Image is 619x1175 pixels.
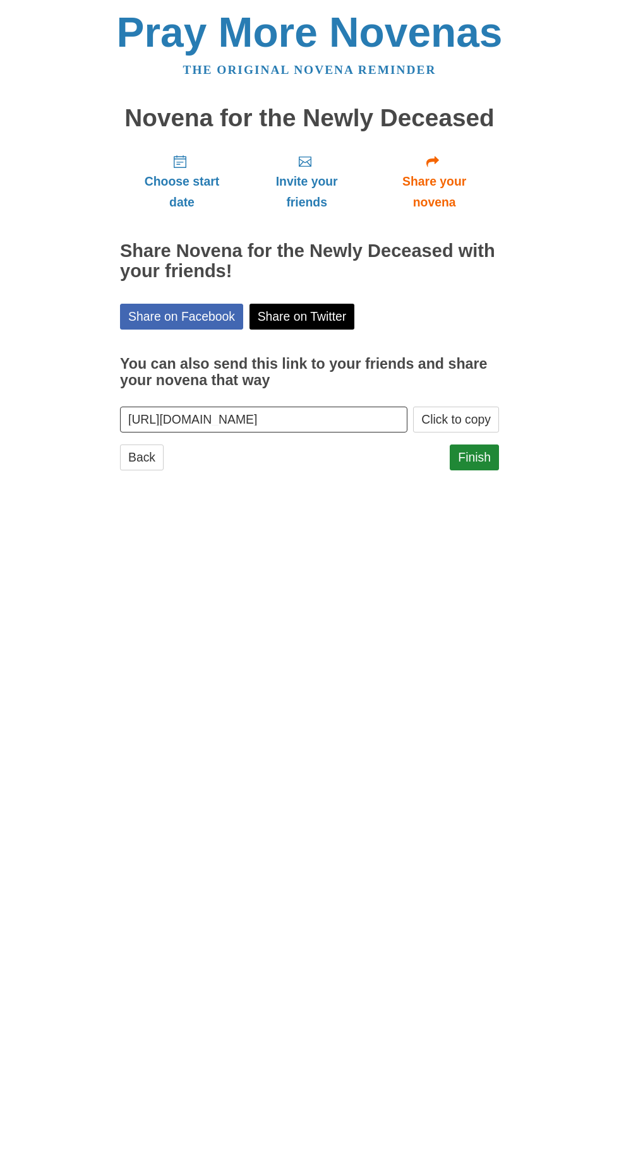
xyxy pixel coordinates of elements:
[117,9,503,56] a: Pray More Novenas
[120,144,244,219] a: Choose start date
[370,144,499,219] a: Share your novena
[413,407,499,432] button: Click to copy
[120,241,499,282] h2: Share Novena for the Newly Deceased with your friends!
[120,105,499,132] h1: Novena for the Newly Deceased
[244,144,370,219] a: Invite your friends
[120,304,243,330] a: Share on Facebook
[382,171,486,213] span: Share your novena
[450,444,499,470] a: Finish
[256,171,357,213] span: Invite your friends
[120,444,164,470] a: Back
[133,171,231,213] span: Choose start date
[183,63,436,76] a: The original novena reminder
[120,356,499,388] h3: You can also send this link to your friends and share your novena that way
[249,304,355,330] a: Share on Twitter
